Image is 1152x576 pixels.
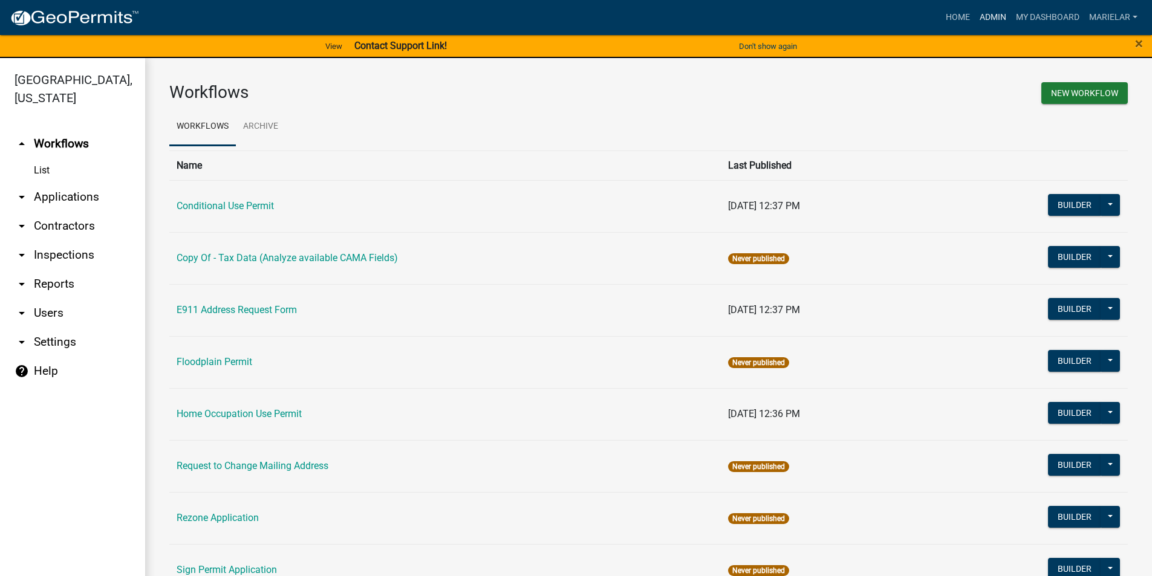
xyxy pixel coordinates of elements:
[177,252,398,264] a: Copy Of - Tax Data (Analyze available CAMA Fields)
[1048,194,1101,216] button: Builder
[15,335,29,349] i: arrow_drop_down
[354,40,447,51] strong: Contact Support Link!
[721,150,923,180] th: Last Published
[728,357,789,368] span: Never published
[1135,36,1143,51] button: Close
[169,108,236,146] a: Workflows
[177,356,252,367] a: Floodplain Permit
[1048,454,1101,476] button: Builder
[728,253,789,264] span: Never published
[15,190,29,204] i: arrow_drop_down
[15,248,29,262] i: arrow_drop_down
[15,364,29,378] i: help
[1084,6,1142,29] a: marielar
[169,82,640,103] h3: Workflows
[177,200,274,212] a: Conditional Use Permit
[941,6,975,29] a: Home
[169,150,721,180] th: Name
[177,460,328,471] a: Request to Change Mailing Address
[15,277,29,291] i: arrow_drop_down
[1048,402,1101,424] button: Builder
[728,565,789,576] span: Never published
[15,306,29,320] i: arrow_drop_down
[728,513,789,524] span: Never published
[728,408,800,419] span: [DATE] 12:36 PM
[728,304,800,316] span: [DATE] 12:37 PM
[177,304,297,316] a: E911 Address Request Form
[728,461,789,472] span: Never published
[1048,506,1101,528] button: Builder
[177,512,259,523] a: Rezone Application
[975,6,1011,29] a: Admin
[1048,246,1101,268] button: Builder
[1135,35,1143,52] span: ×
[321,36,347,56] a: View
[177,564,277,575] a: Sign Permit Application
[734,36,802,56] button: Don't show again
[15,137,29,151] i: arrow_drop_up
[1048,298,1101,320] button: Builder
[236,108,285,146] a: Archive
[15,219,29,233] i: arrow_drop_down
[1011,6,1084,29] a: My Dashboard
[1041,82,1128,104] button: New Workflow
[728,200,800,212] span: [DATE] 12:37 PM
[1048,350,1101,372] button: Builder
[177,408,302,419] a: Home Occupation Use Permit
